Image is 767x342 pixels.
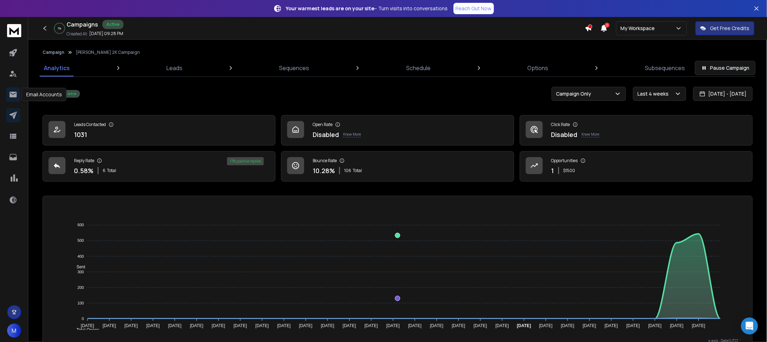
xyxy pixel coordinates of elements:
span: Total [353,168,362,173]
tspan: [DATE] [212,324,225,329]
p: Created At: [67,31,88,37]
tspan: [DATE] [234,324,247,329]
div: 17 % positive replies [227,157,264,165]
button: [DATE] - [DATE] [693,87,753,101]
a: Leads [162,59,187,76]
p: Reply Rate [74,158,94,164]
tspan: 0 [82,317,84,321]
p: Leads Contacted [74,122,106,127]
tspan: 100 [78,301,84,305]
a: Reach Out Now [454,3,494,14]
div: Open Intercom Messenger [741,318,758,335]
p: Options [528,64,549,72]
p: Analytics [44,64,70,72]
a: Open RateDisabledKnow More [281,115,514,146]
p: Opportunities [551,158,578,164]
tspan: [DATE] [452,324,465,329]
tspan: 300 [78,270,84,274]
a: Schedule [402,59,435,76]
tspan: [DATE] [255,324,269,329]
tspan: [DATE] [605,324,618,329]
p: Reach Out Now [456,5,492,12]
p: Campaign Only [556,90,594,97]
p: 1 % [58,26,61,30]
p: Bounce Rate [313,158,337,164]
button: Campaign [42,50,64,55]
a: Sequences [275,59,314,76]
p: Subsequences [645,64,685,72]
tspan: [DATE] [365,324,378,329]
button: M [7,324,21,338]
p: Last 4 weeks [638,90,672,97]
h1: Campaigns [67,20,98,29]
p: $ 1500 [563,168,575,173]
p: Sequences [279,64,309,72]
a: Options [523,59,553,76]
div: Email Accounts [22,88,67,101]
p: 0.58 % [74,166,93,176]
tspan: [DATE] [474,324,487,329]
tspan: [DATE] [670,324,684,329]
tspan: [DATE] [277,324,291,329]
a: Bounce Rate10.28%106Total [281,151,514,182]
tspan: [DATE] [692,324,705,329]
tspan: [DATE] [321,324,334,329]
tspan: [DATE] [408,324,422,329]
tspan: [DATE] [168,324,182,329]
p: Schedule [406,64,431,72]
tspan: [DATE] [561,324,575,329]
span: Total Opens [71,327,99,332]
tspan: [DATE] [81,324,94,329]
div: Active [64,90,80,98]
img: logo [7,24,21,37]
a: Click RateDisabledKnow More [520,115,753,146]
p: My Workspace [621,25,658,32]
p: Know More [343,132,361,137]
tspan: [DATE] [583,324,596,329]
tspan: 200 [78,285,84,290]
tspan: [DATE] [103,324,116,329]
tspan: 600 [78,223,84,227]
span: Sent [71,264,85,269]
tspan: [DATE] [430,324,444,329]
span: 106 [344,168,351,173]
tspan: [DATE] [343,324,356,329]
tspan: [DATE] [496,324,509,329]
tspan: [DATE] [146,324,160,329]
tspan: [DATE] [190,324,203,329]
p: Disabled [313,130,339,139]
p: Click Rate [551,122,570,127]
p: 1031 [74,130,87,139]
a: Opportunities1$1500 [520,151,753,182]
span: 6 [103,168,106,173]
p: 1 [551,166,554,176]
strong: Your warmest leads are on your site [286,5,375,12]
p: [PERSON_NAME] 2K Campaign [76,50,140,55]
p: 10.28 % [313,166,335,176]
p: Leads [166,64,182,72]
span: Total [107,168,116,173]
tspan: [DATE] [626,324,640,329]
p: Know More [582,132,600,137]
p: – Turn visits into conversations [286,5,448,12]
p: [DATE] 09:28 PM [89,31,123,36]
tspan: 400 [78,254,84,258]
a: Reply Rate0.58%6Total17% positive replies [42,151,275,182]
p: Disabled [551,130,578,139]
tspan: [DATE] [517,324,531,329]
a: Analytics [40,59,74,76]
a: Subsequences [641,59,689,76]
span: 1 [605,23,610,28]
tspan: [DATE] [386,324,400,329]
button: Pause Campaign [695,61,756,75]
tspan: [DATE] [648,324,662,329]
a: Leads Contacted1031 [42,115,275,146]
tspan: 500 [78,239,84,243]
tspan: [DATE] [125,324,138,329]
tspan: [DATE] [299,324,313,329]
div: Active [102,20,124,29]
button: Get Free Credits [695,21,755,35]
p: Get Free Credits [710,25,750,32]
